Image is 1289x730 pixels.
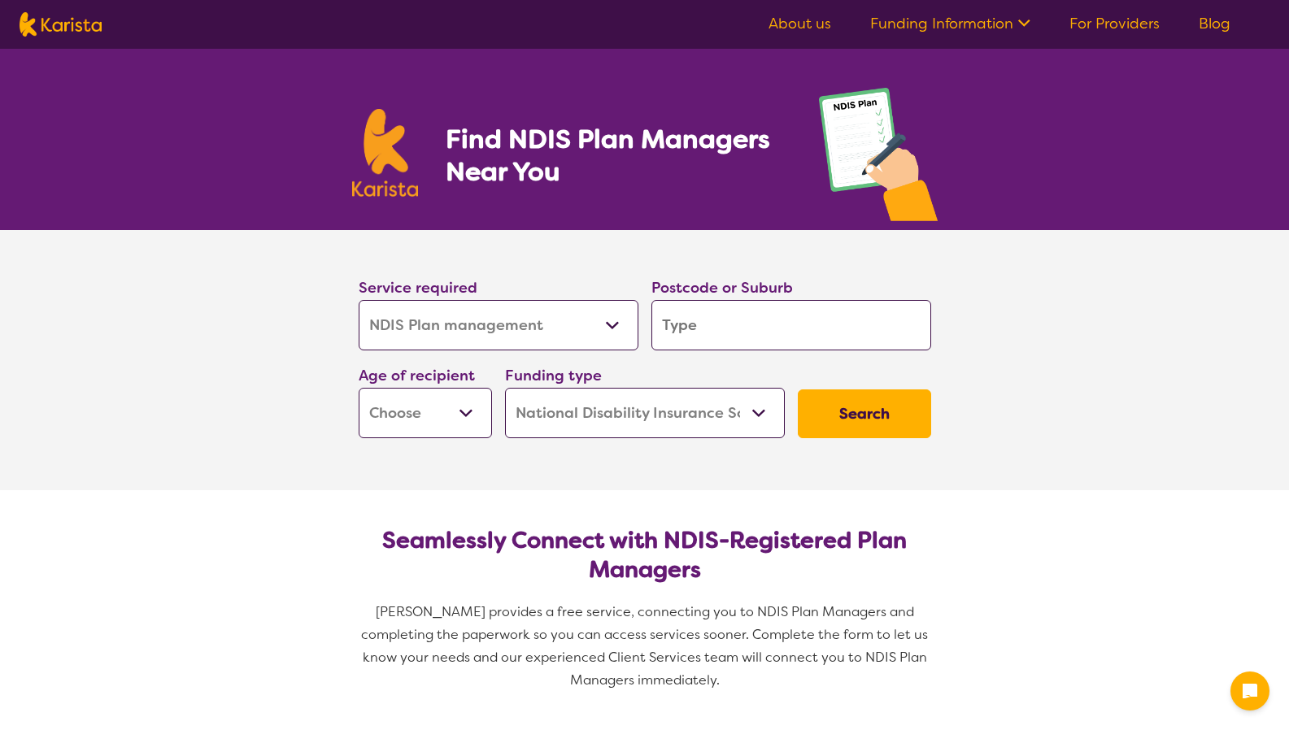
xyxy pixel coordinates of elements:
[769,14,831,33] a: About us
[446,123,786,188] h1: Find NDIS Plan Managers Near You
[372,526,918,584] h2: Seamlessly Connect with NDIS-Registered Plan Managers
[359,366,475,385] label: Age of recipient
[798,389,931,438] button: Search
[1199,14,1230,33] a: Blog
[651,278,793,298] label: Postcode or Suburb
[505,366,602,385] label: Funding type
[359,278,477,298] label: Service required
[361,603,931,689] span: [PERSON_NAME] provides a free service, connecting you to NDIS Plan Managers and completing the pa...
[352,109,419,197] img: Karista logo
[870,14,1030,33] a: Funding Information
[1069,14,1160,33] a: For Providers
[20,12,102,37] img: Karista logo
[819,88,938,230] img: plan-management
[651,300,931,350] input: Type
